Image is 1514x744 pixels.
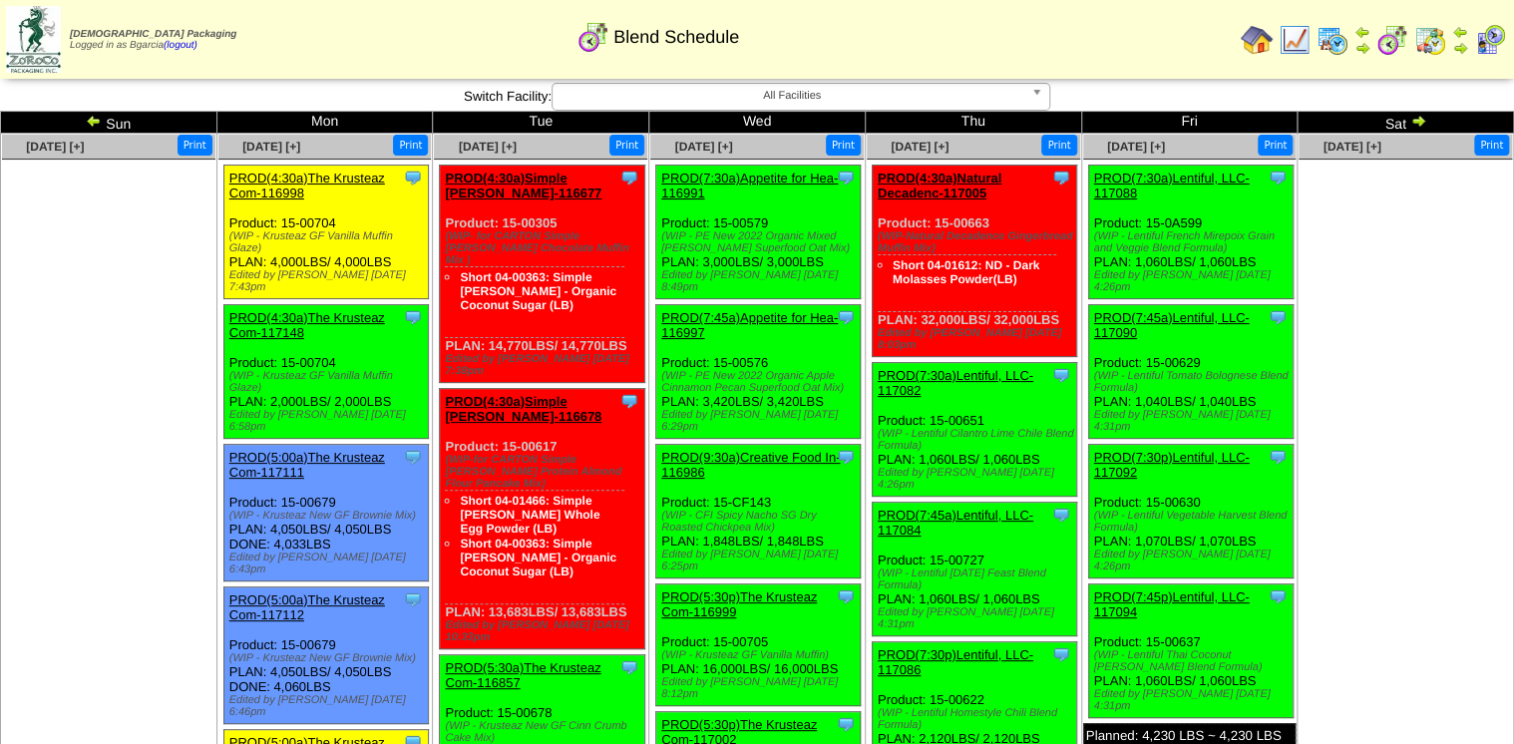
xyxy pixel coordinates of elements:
[656,445,861,578] div: Product: 15-CF143 PLAN: 1,848LBS / 1,848LBS
[403,168,423,187] img: Tooltip
[229,450,385,480] a: PROD(5:00a)The Krusteaz Com-117111
[445,394,601,424] a: PROD(4:30a)Simple [PERSON_NAME]-116678
[661,510,860,534] div: (WIP - CFI Spicy Nacho SG Dry Roasted Chickpea Mix)
[1051,505,1071,525] img: Tooltip
[1279,24,1311,56] img: line_graph.gif
[1452,40,1468,56] img: arrowright.gif
[1452,24,1468,40] img: arrowleft.gif
[661,589,817,619] a: PROD(5:30p)The Krusteaz Com-116999
[661,549,860,572] div: Edited by [PERSON_NAME] [DATE] 6:25pm
[656,166,861,299] div: Product: 15-00579 PLAN: 3,000LBS / 3,000LBS
[229,310,385,340] a: PROD(4:30a)The Krusteaz Com-117148
[1094,171,1250,200] a: PROD(7:30a)Lentiful, LLC-117088
[661,450,840,480] a: PROD(9:30a)Creative Food In-116986
[403,307,423,327] img: Tooltip
[836,714,856,734] img: Tooltip
[445,720,643,744] div: (WIP - Krusteaz New GF Cinn Crumb Cake Mix)
[661,230,860,254] div: (WIP - PE New 2022 Organic Mixed [PERSON_NAME] Superfood Oat Mix)
[836,586,856,606] img: Tooltip
[661,409,860,433] div: Edited by [PERSON_NAME] [DATE] 6:29pm
[1474,24,1506,56] img: calendarcustomer.gif
[836,447,856,467] img: Tooltip
[893,258,1039,286] a: Short 04-01612: ND - Dark Molasses Powder(LB)
[878,171,1001,200] a: PROD(4:30a)Natural Decadenc-117005
[891,140,948,154] a: [DATE] [+]
[661,310,838,340] a: PROD(7:45a)Appetite for Hea-116997
[1324,140,1381,154] a: [DATE] [+]
[1268,586,1288,606] img: Tooltip
[661,676,860,700] div: Edited by [PERSON_NAME] [DATE] 8:12pm
[229,592,385,622] a: PROD(5:00a)The Krusteaz Com-117112
[1094,510,1293,534] div: (WIP - Lentiful Vegetable Harvest Blend Formula)
[661,269,860,293] div: Edited by [PERSON_NAME] [DATE] 8:49pm
[1298,112,1514,134] td: Sat
[1354,24,1370,40] img: arrowleft.gif
[460,270,616,312] a: Short 04-00363: Simple [PERSON_NAME] - Organic Coconut Sugar (LB)
[164,40,197,51] a: (logout)
[223,587,428,724] div: Product: 15-00679 PLAN: 4,050LBS / 4,050LBS DONE: 4,060LBS
[656,584,861,706] div: Product: 15-00705 PLAN: 16,000LBS / 16,000LBS
[661,171,838,200] a: PROD(7:30a)Appetite for Hea-116991
[1088,584,1293,718] div: Product: 15-00637 PLAN: 1,060LBS / 1,060LBS
[1051,365,1071,385] img: Tooltip
[878,467,1076,491] div: Edited by [PERSON_NAME] [DATE] 4:26pm
[403,447,423,467] img: Tooltip
[661,649,860,661] div: (WIP - Krusteaz GF Vanilla Muffin)
[1317,24,1348,56] img: calendarprod.gif
[878,567,1076,591] div: (WIP - Lentiful [DATE] Feast Blend Formula)
[26,140,84,154] span: [DATE] [+]
[445,619,643,643] div: Edited by [PERSON_NAME] [DATE] 10:33pm
[178,135,212,156] button: Print
[836,168,856,187] img: Tooltip
[1088,445,1293,578] div: Product: 15-00630 PLAN: 1,070LBS / 1,070LBS
[878,327,1076,351] div: Edited by [PERSON_NAME] [DATE] 8:03pm
[229,269,428,293] div: Edited by [PERSON_NAME] [DATE] 7:43pm
[1094,450,1250,480] a: PROD(7:30p)Lentiful, LLC-117092
[445,454,643,490] div: (WIP-for CARTON Simple [PERSON_NAME] Protein Almond Flour Pancake Mix)
[460,537,616,578] a: Short 04-00363: Simple [PERSON_NAME] - Organic Coconut Sugar (LB)
[1410,113,1426,129] img: arrowright.gif
[613,27,739,48] span: Blend Schedule
[1376,24,1408,56] img: calendarblend.gif
[656,305,861,439] div: Product: 15-00576 PLAN: 3,420LBS / 3,420LBS
[878,647,1033,677] a: PROD(7:30p)Lentiful, LLC-117086
[1094,688,1293,712] div: Edited by [PERSON_NAME] [DATE] 4:31pm
[229,510,428,522] div: (WIP - Krusteaz New GF Brownie Mix)
[1041,135,1076,156] button: Print
[229,409,428,433] div: Edited by [PERSON_NAME] [DATE] 6:58pm
[242,140,300,154] a: [DATE] [+]
[445,660,600,690] a: PROD(5:30a)The Krusteaz Com-116857
[649,112,866,134] td: Wed
[223,445,428,581] div: Product: 15-00679 PLAN: 4,050LBS / 4,050LBS DONE: 4,033LBS
[1268,447,1288,467] img: Tooltip
[1094,549,1293,572] div: Edited by [PERSON_NAME] [DATE] 4:26pm
[70,29,236,40] span: [DEMOGRAPHIC_DATA] Packaging
[619,391,639,411] img: Tooltip
[1094,649,1293,673] div: (WIP - Lentiful Thai Coconut [PERSON_NAME] Blend Formula)
[445,230,643,266] div: (WIP- for CARTON Simple [PERSON_NAME] Chocolate Muffin Mix )
[1107,140,1165,154] a: [DATE] [+]
[86,113,102,129] img: arrowleft.gif
[433,112,649,134] td: Tue
[440,389,644,649] div: Product: 15-00617 PLAN: 13,683LBS / 13,683LBS
[223,305,428,439] div: Product: 15-00704 PLAN: 2,000LBS / 2,000LBS
[403,589,423,609] img: Tooltip
[1268,168,1288,187] img: Tooltip
[878,508,1033,538] a: PROD(7:45a)Lentiful, LLC-117084
[393,135,428,156] button: Print
[619,657,639,677] img: Tooltip
[229,230,428,254] div: (WIP - Krusteaz GF Vanilla Muffin Glaze)
[1354,40,1370,56] img: arrowright.gif
[674,140,732,154] span: [DATE] [+]
[229,370,428,394] div: (WIP - Krusteaz GF Vanilla Muffin Glaze)
[826,135,861,156] button: Print
[229,694,428,718] div: Edited by [PERSON_NAME] [DATE] 6:46pm
[229,652,428,664] div: (WIP - Krusteaz New GF Brownie Mix)
[229,171,385,200] a: PROD(4:30a)The Krusteaz Com-116998
[878,368,1033,398] a: PROD(7:30a)Lentiful, LLC-117082
[1051,644,1071,664] img: Tooltip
